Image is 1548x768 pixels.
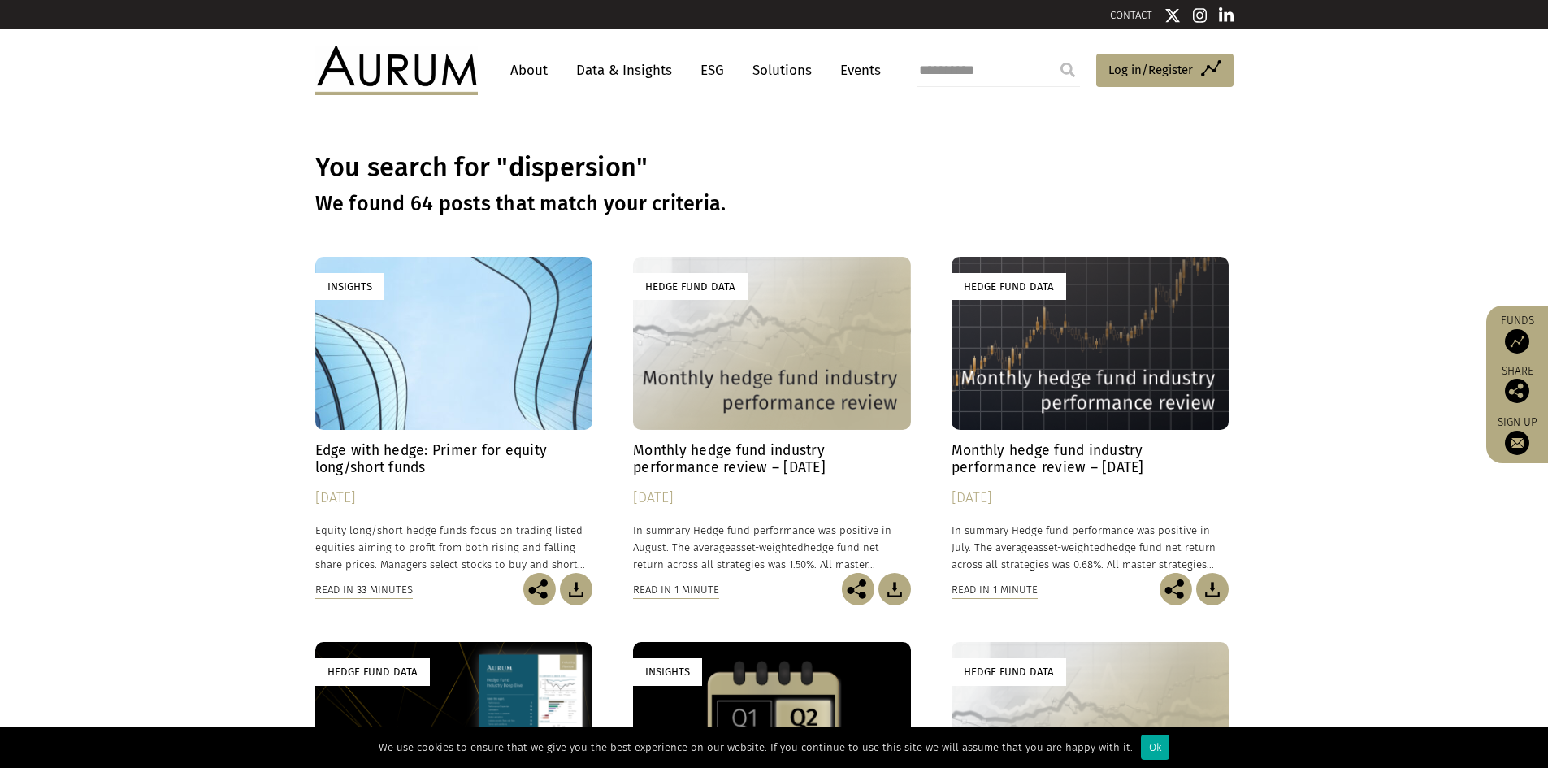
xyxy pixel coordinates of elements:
[1052,54,1084,86] input: Submit
[1196,573,1229,605] img: Download Article
[1505,329,1529,354] img: Access Funds
[1164,7,1181,24] img: Twitter icon
[1141,735,1169,760] div: Ok
[744,55,820,85] a: Solutions
[633,522,911,573] p: In summary Hedge fund performance was positive in August. The average hedge fund net return acros...
[832,55,881,85] a: Events
[633,487,911,510] div: [DATE]
[731,541,804,553] span: asset-weighted
[315,257,593,573] a: Insights Edge with hedge: Primer for equity long/short funds [DATE] Equity long/short hedge funds...
[1110,9,1152,21] a: CONTACT
[315,273,384,300] div: Insights
[692,55,732,85] a: ESG
[1494,366,1540,403] div: Share
[315,581,413,599] div: Read in 33 minutes
[633,442,911,476] h4: Monthly hedge fund industry performance review – [DATE]
[568,55,680,85] a: Data & Insights
[315,442,593,476] h4: Edge with hedge: Primer for equity long/short funds
[315,658,430,685] div: Hedge Fund Data
[502,55,556,85] a: About
[1219,7,1234,24] img: Linkedin icon
[952,581,1038,599] div: Read in 1 minute
[1160,573,1192,605] img: Share this post
[1494,415,1540,455] a: Sign up
[315,152,1234,184] h1: You search for "dispersion"
[1108,60,1193,80] span: Log in/Register
[952,487,1229,510] div: [DATE]
[952,257,1229,573] a: Hedge Fund Data Monthly hedge fund industry performance review – [DATE] [DATE] In summary Hedge f...
[1096,54,1234,88] a: Log in/Register
[523,573,556,605] img: Share this post
[952,658,1066,685] div: Hedge Fund Data
[315,487,593,510] div: [DATE]
[1033,541,1106,553] span: asset-weighted
[633,581,719,599] div: Read in 1 minute
[560,573,592,605] img: Download Article
[952,273,1066,300] div: Hedge Fund Data
[878,573,911,605] img: Download Article
[842,573,874,605] img: Share this post
[315,522,593,573] p: Equity long/short hedge funds focus on trading listed equities aiming to profit from both rising ...
[952,522,1229,573] p: In summary Hedge fund performance was positive in July. The average hedge fund net return across ...
[633,658,702,685] div: Insights
[1494,314,1540,354] a: Funds
[1505,431,1529,455] img: Sign up to our newsletter
[633,273,748,300] div: Hedge Fund Data
[1505,379,1529,403] img: Share this post
[952,442,1229,476] h4: Monthly hedge fund industry performance review – [DATE]
[1193,7,1208,24] img: Instagram icon
[315,46,478,94] img: Aurum
[315,192,1234,216] h3: We found 64 posts that match your criteria.
[633,257,911,573] a: Hedge Fund Data Monthly hedge fund industry performance review – [DATE] [DATE] In summary Hedge f...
